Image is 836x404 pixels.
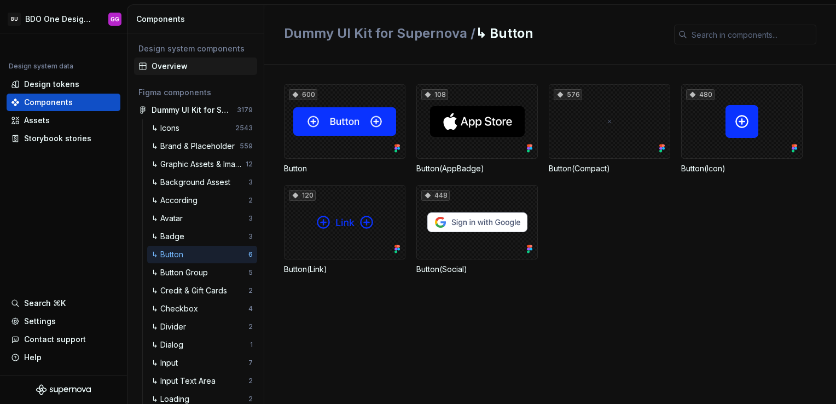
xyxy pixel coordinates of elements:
div: Design tokens [24,79,79,90]
div: Button(AppBadge) [416,163,538,174]
a: Components [7,94,120,111]
svg: Supernova Logo [36,384,91,395]
a: Design tokens [7,76,120,93]
a: ↳ Badge3 [147,228,257,245]
a: ↳ Icons2543 [147,119,257,137]
div: ↳ Divider [152,321,190,332]
div: 108Button(AppBadge) [416,84,538,174]
div: Design system components [138,43,253,54]
a: ↳ Background Assest3 [147,174,257,191]
a: ↳ Input7 [147,354,257,372]
div: Design system data [9,62,73,71]
div: 576Button(Compact) [549,84,670,174]
a: ↳ Button Group5 [147,264,257,281]
div: Components [24,97,73,108]
a: Assets [7,112,120,129]
div: ↳ Dialog [152,339,188,350]
div: Dummy UI Kit for Supernova [152,105,233,116]
div: ↳ Badge [152,231,189,242]
button: Search ⌘K [7,295,120,312]
div: ↳ Background Assest [152,177,235,188]
div: 120 [289,190,316,201]
div: 448Button(Social) [416,185,538,275]
button: Help [7,349,120,366]
div: 108 [421,89,448,100]
a: ↳ Checkbox4 [147,300,257,318]
div: Button(Link) [284,264,405,275]
a: ↳ According2 [147,192,257,209]
div: 2 [248,395,253,403]
div: 3 [248,232,253,241]
div: 6 [248,250,253,259]
div: ↳ According [152,195,202,206]
input: Search in components... [687,25,816,44]
a: Storybook stories [7,130,120,147]
div: 600Button [284,84,405,174]
div: 120Button(Link) [284,185,405,275]
a: ↳ Button6 [147,246,257,263]
a: ↳ Dialog1 [147,336,257,354]
div: BU [8,13,21,26]
a: Dummy UI Kit for Supernova3179 [134,101,257,119]
div: Assets [24,115,50,126]
div: 12 [246,160,253,169]
div: ↳ Button [152,249,188,260]
div: ↳ Credit & Gift Cards [152,285,231,296]
div: Button(Social) [416,264,538,275]
div: Storybook stories [24,133,91,144]
div: 2 [248,377,253,385]
div: GG [111,15,119,24]
div: ↳ Brand & Placeholder [152,141,239,152]
div: Search ⌘K [24,298,66,309]
div: 2 [248,322,253,331]
div: Button [284,163,405,174]
div: 1 [250,340,253,349]
div: 2 [248,286,253,295]
div: 3 [248,214,253,223]
div: 3179 [237,106,253,114]
div: Help [24,352,42,363]
button: Contact support [7,331,120,348]
div: ↳ Input [152,357,182,368]
div: 4 [248,304,253,313]
span: Dummy UI Kit for Supernova / [284,25,475,41]
div: ↳ Graphic Assets & Images [152,159,246,170]
div: Button(Compact) [549,163,670,174]
div: ↳ Input Text Area [152,376,220,386]
div: 559 [240,142,253,151]
a: ↳ Brand & Placeholder559 [147,137,257,155]
div: 7 [248,359,253,367]
h2: ↳ Button [284,25,661,42]
div: Settings [24,316,56,327]
div: Contact support [24,334,86,345]
a: ↳ Graphic Assets & Images12 [147,155,257,173]
a: ↳ Avatar3 [147,210,257,227]
div: Figma components [138,87,253,98]
a: Overview [134,57,257,75]
div: ↳ Avatar [152,213,187,224]
div: BDO One Design System [25,14,95,25]
div: 576 [554,89,582,100]
div: Components [136,14,259,25]
div: ↳ Icons [152,123,184,134]
div: ↳ Checkbox [152,303,202,314]
div: 480 [686,89,715,100]
div: Button(Icon) [681,163,803,174]
button: BUBDO One Design SystemGG [2,7,125,31]
div: 3 [248,178,253,187]
div: 448 [421,190,450,201]
a: ↳ Input Text Area2 [147,372,257,390]
div: 5 [248,268,253,277]
div: ↳ Button Group [152,267,212,278]
a: ↳ Divider2 [147,318,257,336]
div: 2543 [235,124,253,132]
div: 600 [289,89,317,100]
a: Settings [7,313,120,330]
div: Overview [152,61,253,72]
div: 480Button(Icon) [681,84,803,174]
div: 2 [248,196,253,205]
a: ↳ Credit & Gift Cards2 [147,282,257,299]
